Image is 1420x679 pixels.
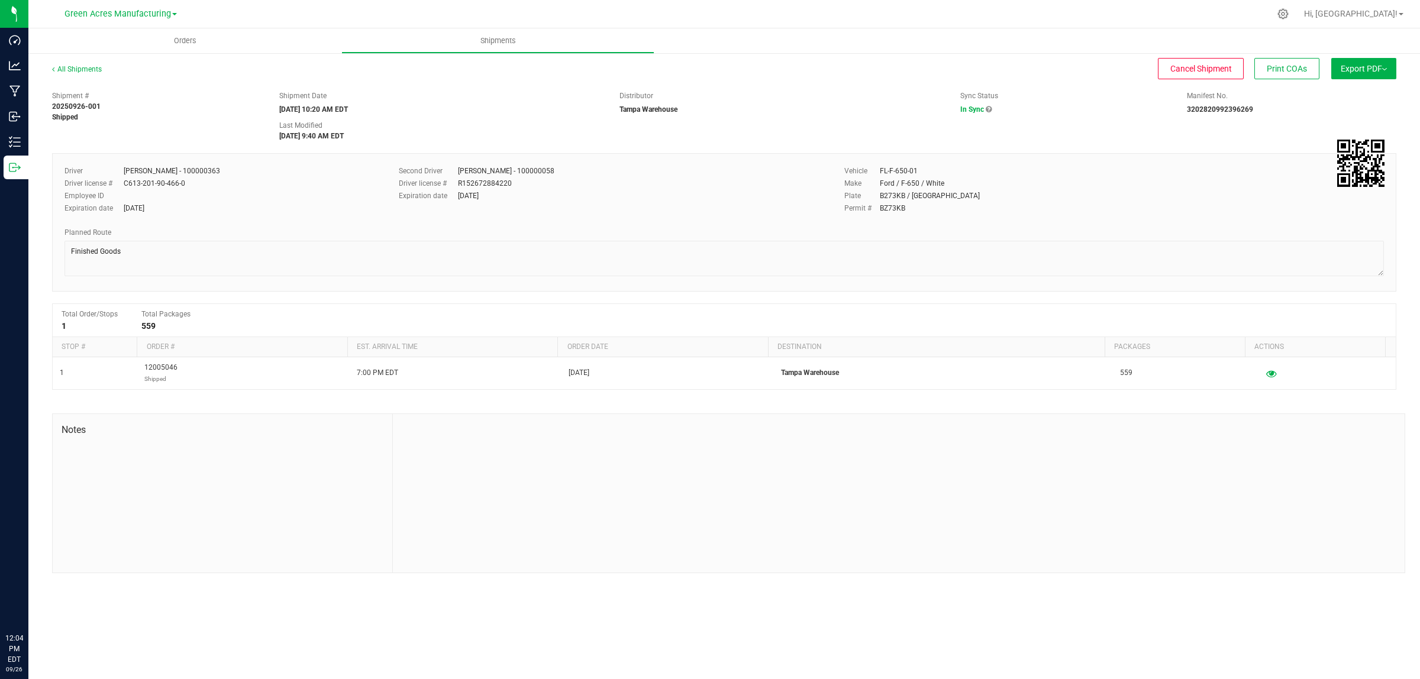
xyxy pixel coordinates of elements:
[52,65,102,73] a: All Shipments
[62,310,118,318] span: Total Order/Stops
[9,60,21,72] inline-svg: Analytics
[399,190,458,201] label: Expiration date
[1254,58,1319,79] button: Print COAs
[399,166,458,176] label: Second Driver
[768,337,1105,357] th: Destination
[279,132,344,140] strong: [DATE] 9:40 AM EDT
[1304,9,1398,18] span: Hi, [GEOGRAPHIC_DATA]!
[1187,105,1253,114] strong: 3202820992396269
[960,105,984,114] span: In Sync
[53,337,137,357] th: Stop #
[1170,64,1232,73] span: Cancel Shipment
[64,228,111,237] span: Planned Route
[9,34,21,46] inline-svg: Dashboard
[62,321,66,331] strong: 1
[458,166,554,176] div: [PERSON_NAME] - 100000058
[12,584,47,620] iframe: Resource center
[347,337,558,357] th: Est. arrival time
[52,113,78,121] strong: Shipped
[64,190,124,201] label: Employee ID
[1105,337,1245,357] th: Packages
[341,28,654,53] a: Shipments
[1267,64,1307,73] span: Print COAs
[1120,367,1132,379] span: 559
[279,90,327,101] label: Shipment Date
[5,633,23,665] p: 12:04 PM EDT
[880,166,918,176] div: FL-F-650-01
[844,203,880,214] label: Permit #
[137,337,347,357] th: Order #
[62,423,383,437] span: Notes
[464,35,532,46] span: Shipments
[1158,58,1244,79] button: Cancel Shipment
[5,665,23,674] p: 09/26
[1245,337,1385,357] th: Actions
[141,321,156,331] strong: 559
[64,203,124,214] label: Expiration date
[569,367,589,379] span: [DATE]
[279,120,322,131] label: Last Modified
[144,362,177,384] span: 12005046
[458,190,479,201] div: [DATE]
[9,111,21,122] inline-svg: Inbound
[458,178,512,189] div: R152672884220
[357,367,398,379] span: 7:00 PM EDT
[557,337,768,357] th: Order date
[60,367,64,379] span: 1
[880,190,980,201] div: B273KB / [GEOGRAPHIC_DATA]
[279,105,348,114] strong: [DATE] 10:20 AM EDT
[52,102,101,111] strong: 20250926-001
[399,178,458,189] label: Driver license #
[9,136,21,148] inline-svg: Inventory
[124,166,220,176] div: [PERSON_NAME] - 100000363
[880,203,905,214] div: BZ73KB
[844,190,880,201] label: Plate
[144,373,177,384] p: Shipped
[64,9,171,19] span: Green Acres Manufacturing
[781,367,1106,379] p: Tampa Warehouse
[844,178,880,189] label: Make
[141,310,191,318] span: Total Packages
[844,166,880,176] label: Vehicle
[52,90,262,101] span: Shipment #
[124,203,144,214] div: [DATE]
[960,90,998,101] label: Sync Status
[64,166,124,176] label: Driver
[158,35,212,46] span: Orders
[1341,64,1387,73] span: Export PDF
[9,85,21,97] inline-svg: Manufacturing
[619,90,653,101] label: Distributor
[64,178,124,189] label: Driver license #
[28,28,341,53] a: Orders
[880,178,944,189] div: Ford / F-650 / White
[1337,140,1384,187] img: Scan me!
[1276,8,1290,20] div: Manage settings
[124,178,185,189] div: C613-201-90-466-0
[1187,90,1228,101] label: Manifest No.
[1331,58,1396,79] button: Export PDF
[9,161,21,173] inline-svg: Outbound
[1337,140,1384,187] qrcode: 20250926-001
[619,105,677,114] strong: Tampa Warehouse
